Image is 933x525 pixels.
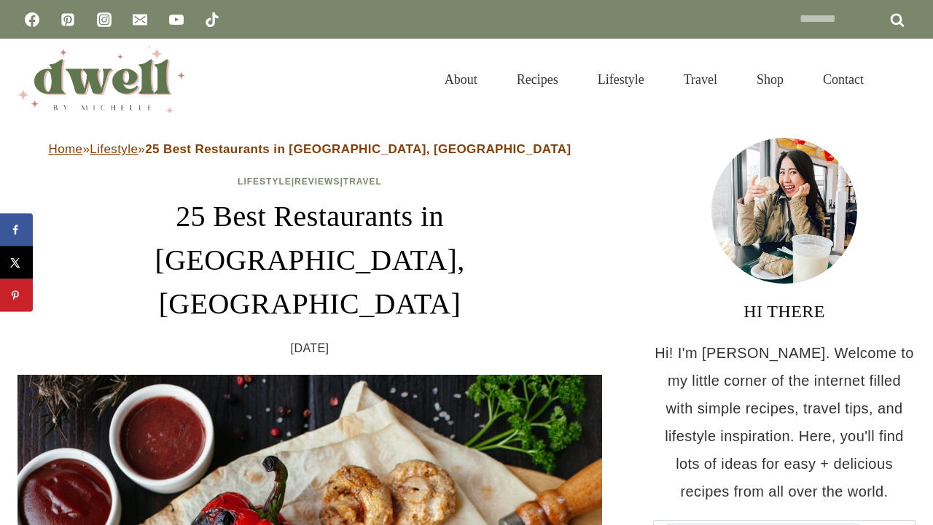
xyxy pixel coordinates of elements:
[145,142,571,156] strong: 25 Best Restaurants in [GEOGRAPHIC_DATA], [GEOGRAPHIC_DATA]
[49,142,83,156] a: Home
[49,142,571,156] span: » »
[53,5,82,34] a: Pinterest
[291,338,329,359] time: [DATE]
[17,46,185,113] img: DWELL by michelle
[238,176,292,187] a: Lifestyle
[891,67,916,92] button: View Search Form
[125,5,155,34] a: Email
[343,176,382,187] a: Travel
[803,54,883,105] a: Contact
[664,54,737,105] a: Travel
[238,176,382,187] span: | |
[737,54,803,105] a: Shop
[497,54,578,105] a: Recipes
[90,5,119,34] a: Instagram
[90,142,138,156] a: Lifestyle
[17,195,602,326] h1: 25 Best Restaurants in [GEOGRAPHIC_DATA], [GEOGRAPHIC_DATA]
[425,54,883,105] nav: Primary Navigation
[653,298,916,324] h3: HI THERE
[162,5,191,34] a: YouTube
[198,5,227,34] a: TikTok
[653,339,916,505] p: Hi! I'm [PERSON_NAME]. Welcome to my little corner of the internet filled with simple recipes, tr...
[425,54,497,105] a: About
[578,54,664,105] a: Lifestyle
[17,5,47,34] a: Facebook
[294,176,340,187] a: Reviews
